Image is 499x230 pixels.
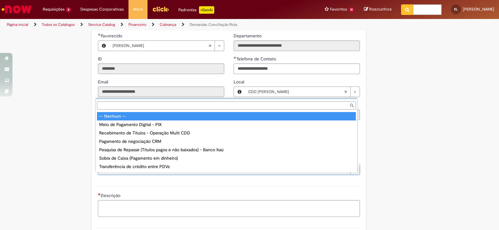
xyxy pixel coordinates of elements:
div: Meio de Pagamento Digital - PIX [97,120,356,129]
div: Pesquisa de Repasse (Títulos pagos e não baixados) - Banco Itaú [97,146,356,154]
div: Pagamento de negociação CRM [97,137,356,146]
div: Sobra de Caixa (Pagamento em dinheiro) [97,154,356,162]
div: Recebimento de Títulos - Operação Multi CDD [97,129,356,137]
ul: Tipo de solicitação [96,111,357,172]
div: Transferência de crédito entre PDVs [97,162,356,171]
div: -- Nenhum -- [97,112,356,120]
